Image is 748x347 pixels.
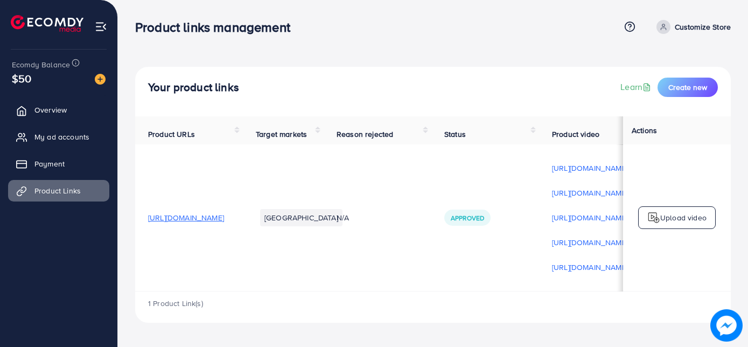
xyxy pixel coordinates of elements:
span: Product Links [34,185,81,196]
a: Overview [8,99,109,121]
span: Product URLs [148,129,195,140]
span: Approved [451,213,484,223]
a: Product Links [8,180,109,202]
span: Overview [34,105,67,115]
span: Reason rejected [337,129,393,140]
img: logo [11,15,83,32]
p: Customize Store [675,20,731,33]
img: menu [95,20,107,33]
span: My ad accounts [34,131,89,142]
p: [URL][DOMAIN_NAME] [552,162,628,175]
p: [URL][DOMAIN_NAME] [552,186,628,199]
a: Customize Store [652,20,731,34]
p: [URL][DOMAIN_NAME] [552,236,628,249]
p: Upload video [660,211,707,224]
span: $50 [12,71,31,86]
img: image [95,74,106,85]
button: Create new [658,78,718,97]
li: [GEOGRAPHIC_DATA] [260,209,342,226]
span: Ecomdy Balance [12,59,70,70]
img: image [710,309,743,342]
p: [URL][DOMAIN_NAME] [552,211,628,224]
a: Learn [620,81,653,93]
img: logo [647,211,660,224]
a: My ad accounts [8,126,109,148]
span: 1 Product Link(s) [148,298,203,309]
a: Payment [8,153,109,175]
h3: Product links management [135,19,299,35]
span: Status [444,129,466,140]
span: Actions [632,125,657,136]
span: Create new [668,82,707,93]
span: Product video [552,129,599,140]
span: [URL][DOMAIN_NAME] [148,212,224,223]
span: N/A [337,212,349,223]
h4: Your product links [148,81,239,94]
p: [URL][DOMAIN_NAME] [552,261,628,274]
span: Payment [34,158,65,169]
span: Target markets [256,129,307,140]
